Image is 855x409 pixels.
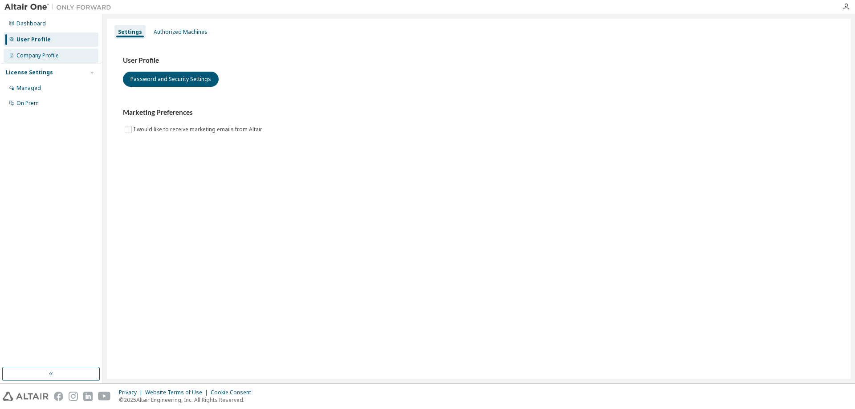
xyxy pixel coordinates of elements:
p: © 2025 Altair Engineering, Inc. All Rights Reserved. [119,396,256,404]
div: Website Terms of Use [145,389,211,396]
h3: Marketing Preferences [123,108,835,117]
div: On Prem [16,100,39,107]
img: linkedin.svg [83,392,93,401]
img: altair_logo.svg [3,392,49,401]
div: Managed [16,85,41,92]
img: youtube.svg [98,392,111,401]
label: I would like to receive marketing emails from Altair [134,124,264,135]
div: Authorized Machines [154,28,208,36]
div: Cookie Consent [211,389,256,396]
div: Privacy [119,389,145,396]
div: User Profile [16,36,51,43]
div: License Settings [6,69,53,76]
button: Password and Security Settings [123,72,219,87]
div: Settings [118,28,142,36]
div: Dashboard [16,20,46,27]
img: Altair One [4,3,116,12]
img: facebook.svg [54,392,63,401]
div: Company Profile [16,52,59,59]
img: instagram.svg [69,392,78,401]
h3: User Profile [123,56,835,65]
